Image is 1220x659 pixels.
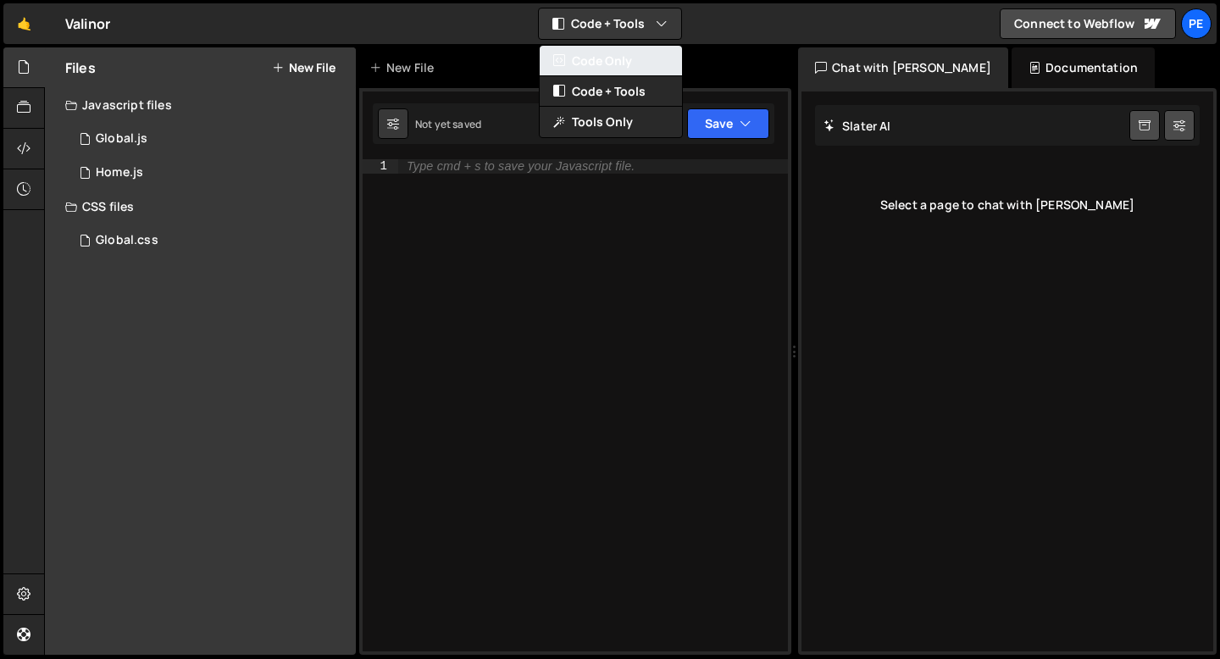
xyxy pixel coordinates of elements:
div: Home.js [96,165,143,180]
div: Valinor [65,14,110,34]
div: 16704/45652.js [65,156,356,190]
div: New File [369,59,441,76]
div: 16704/45653.js [65,122,356,156]
button: Code + Tools [539,8,681,39]
div: Chat with [PERSON_NAME] [798,47,1008,88]
div: CSS files [45,190,356,224]
div: Global.css [96,233,158,248]
div: Type cmd + s to save your Javascript file. [407,160,635,173]
h2: Slater AI [823,118,891,134]
div: Select a page to chat with [PERSON_NAME] [815,171,1200,239]
div: Javascript files [45,88,356,122]
div: 1 [363,159,398,174]
div: Global.js [96,131,147,147]
button: Code Only [540,46,682,76]
button: New File [272,61,335,75]
h2: Files [65,58,96,77]
div: Not yet saved [415,117,481,131]
button: Save [687,108,769,139]
a: Connect to Webflow [1000,8,1176,39]
button: Code + Tools [540,76,682,107]
button: Tools Only [540,107,682,137]
a: 🤙 [3,3,45,44]
div: Documentation [1012,47,1155,88]
a: Pe [1181,8,1212,39]
div: 16704/45678.css [65,224,356,258]
div: Code + Tools [539,45,683,138]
